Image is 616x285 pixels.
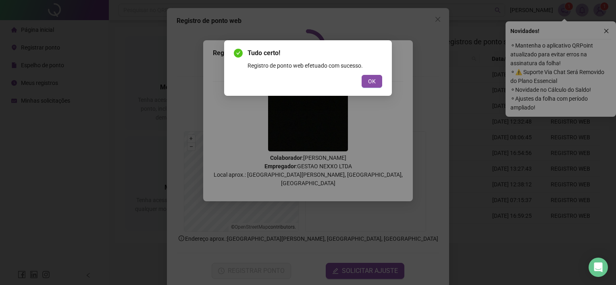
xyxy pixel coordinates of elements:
[362,75,382,88] button: OK
[248,48,382,58] span: Tudo certo!
[234,49,243,58] span: check-circle
[248,61,382,70] div: Registro de ponto web efetuado com sucesso.
[368,77,376,86] span: OK
[589,258,608,277] div: Open Intercom Messenger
